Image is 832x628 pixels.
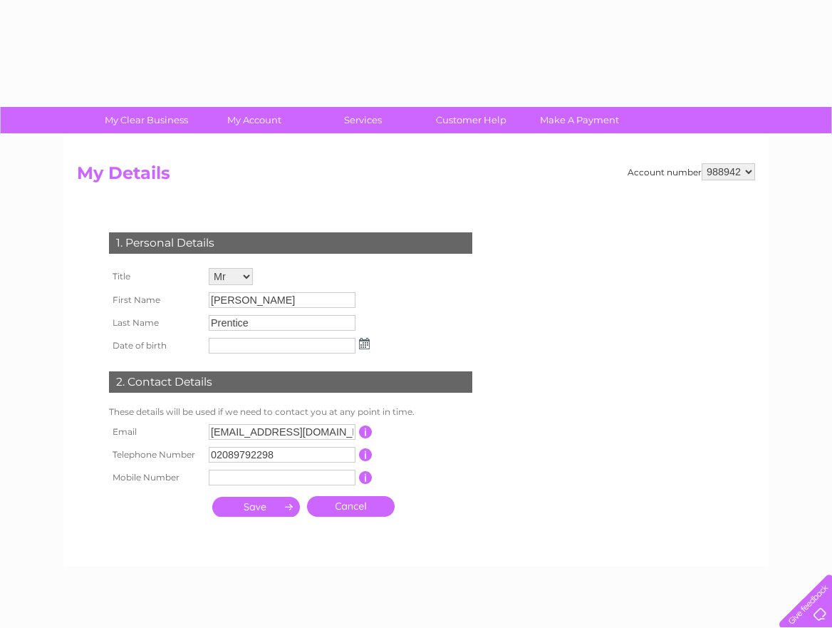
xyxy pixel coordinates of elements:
[88,107,205,133] a: My Clear Business
[77,163,755,190] h2: My Details
[359,448,373,461] input: Information
[196,107,313,133] a: My Account
[521,107,638,133] a: Make A Payment
[412,107,530,133] a: Customer Help
[628,163,755,180] div: Account number
[359,471,373,484] input: Information
[105,421,205,443] th: Email
[105,264,205,289] th: Title
[359,426,373,438] input: Information
[359,338,370,349] img: ...
[105,334,205,357] th: Date of birth
[105,289,205,312] th: First Name
[109,232,472,254] div: 1. Personal Details
[105,403,476,421] td: These details will be used if we need to contact you at any point in time.
[212,497,300,517] input: Submit
[105,312,205,334] th: Last Name
[307,496,395,517] a: Cancel
[105,466,205,489] th: Mobile Number
[304,107,422,133] a: Services
[109,371,472,393] div: 2. Contact Details
[105,443,205,466] th: Telephone Number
